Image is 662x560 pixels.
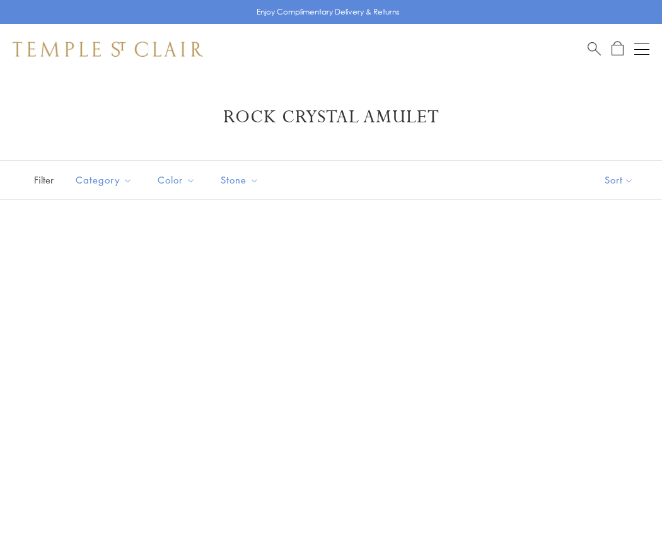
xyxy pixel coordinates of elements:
[588,41,601,57] a: Search
[32,106,630,129] h1: Rock Crystal Amulet
[257,6,400,18] p: Enjoy Complimentary Delivery & Returns
[13,42,203,57] img: Temple St. Clair
[214,172,269,188] span: Stone
[66,166,142,194] button: Category
[634,42,649,57] button: Open navigation
[148,166,205,194] button: Color
[151,172,205,188] span: Color
[576,161,662,199] button: Show sort by
[69,172,142,188] span: Category
[612,41,624,57] a: Open Shopping Bag
[211,166,269,194] button: Stone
